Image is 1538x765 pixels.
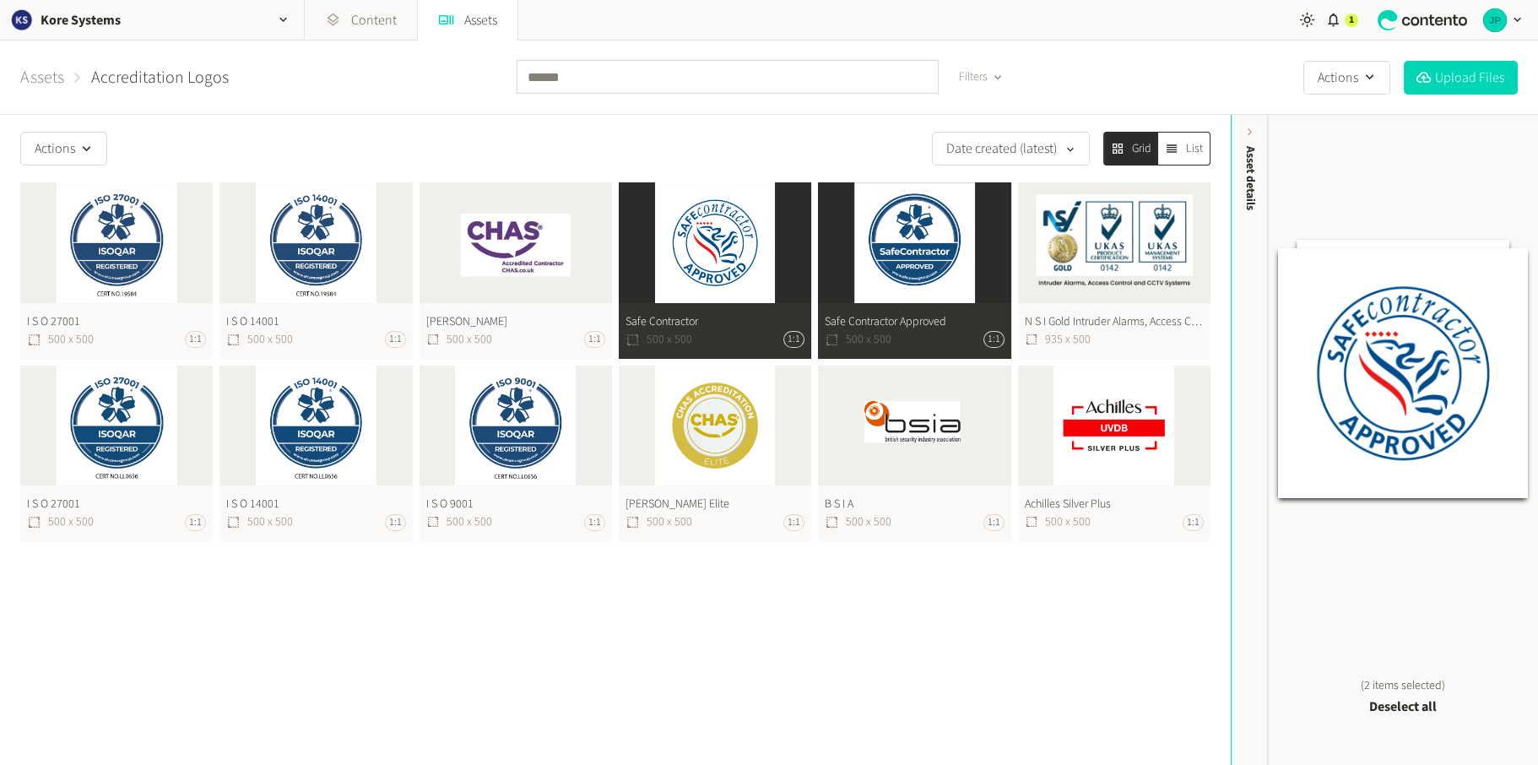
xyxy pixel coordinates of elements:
[1297,240,1509,453] img: Safe Contractor Approved
[1186,140,1203,158] span: List
[1349,13,1354,28] span: 1
[1404,61,1518,95] button: Upload Files
[932,132,1090,165] button: Date created (latest)
[1303,61,1390,95] button: Actions
[41,10,121,30] h2: Kore Systems
[1132,140,1151,158] span: Grid
[20,132,107,165] button: Actions
[1483,8,1507,32] img: Jo Ponting
[20,65,64,90] a: Assets
[945,62,1015,93] button: Filters
[91,65,229,90] button: Accreditation Logos
[1369,695,1437,718] button: Deselect all
[1361,677,1445,695] div: (2 items selected)
[10,8,34,32] img: Kore Systems
[1278,248,1528,498] img: Safe Contractor
[1242,146,1259,210] span: Asset details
